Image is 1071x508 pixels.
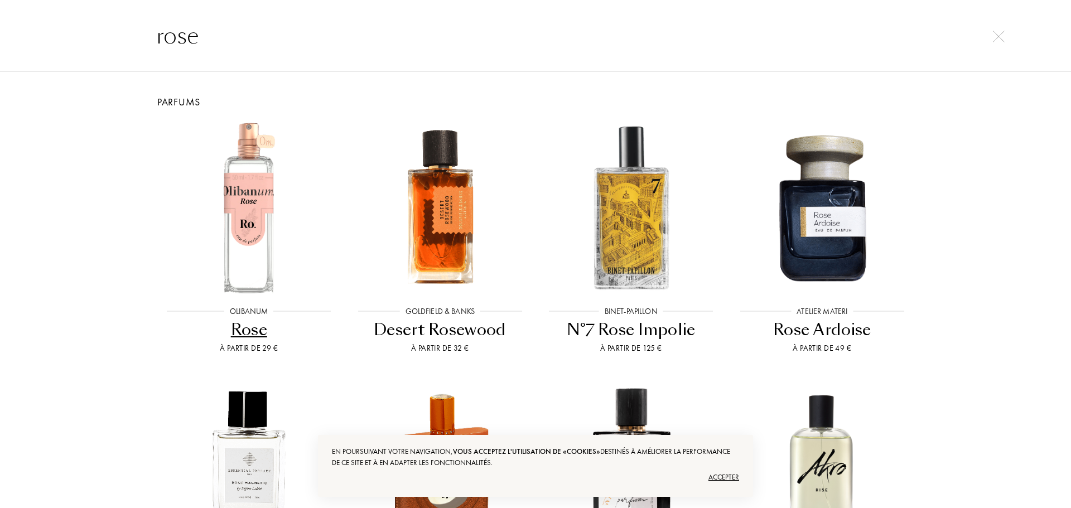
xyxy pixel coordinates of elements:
[993,31,1005,42] img: cross.svg
[731,319,914,341] div: Rose Ardoise
[791,306,853,317] div: Atelier Materi
[145,94,926,109] div: Parfums
[345,109,536,368] a: Desert RosewoodGoldfield & BanksDesert RosewoodÀ partir de 32 €
[332,468,739,486] div: Accepter
[599,306,663,317] div: Binet-Papillon
[545,122,717,293] img: N°7 Rose Impolie
[158,342,340,354] div: À partir de 29 €
[535,109,727,368] a: N°7 Rose ImpolieBinet-PapillonN°7 Rose ImpolieÀ partir de 125 €
[153,109,345,368] a: RoseOlibanumRoseÀ partir de 29 €
[400,306,480,317] div: Goldfield & Banks
[727,109,918,368] a: Rose ArdoiseAtelier MateriRose ArdoiseÀ partir de 49 €
[736,122,908,293] img: Rose Ardoise
[349,342,532,354] div: À partir de 32 €
[731,342,914,354] div: À partir de 49 €
[134,19,937,52] input: Rechercher
[224,306,273,317] div: Olibanum
[540,342,722,354] div: À partir de 125 €
[332,446,739,468] div: En poursuivant votre navigation, destinés à améliorer la performance de ce site et à en adapter l...
[354,122,526,293] img: Desert Rosewood
[453,447,600,456] span: vous acceptez l'utilisation de «cookies»
[158,319,340,341] div: Rose
[163,122,335,293] img: Rose
[349,319,532,341] div: Desert Rosewood
[540,319,722,341] div: N°7 Rose Impolie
